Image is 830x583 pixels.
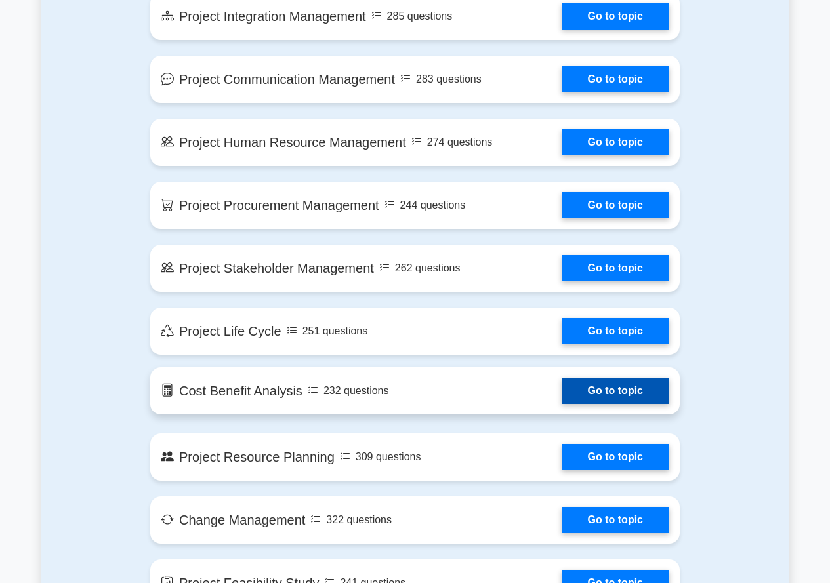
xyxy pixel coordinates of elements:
[562,129,669,155] a: Go to topic
[562,3,669,30] a: Go to topic
[562,66,669,92] a: Go to topic
[562,318,669,344] a: Go to topic
[562,507,669,533] a: Go to topic
[562,255,669,281] a: Go to topic
[562,444,669,470] a: Go to topic
[562,192,669,218] a: Go to topic
[562,378,669,404] a: Go to topic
